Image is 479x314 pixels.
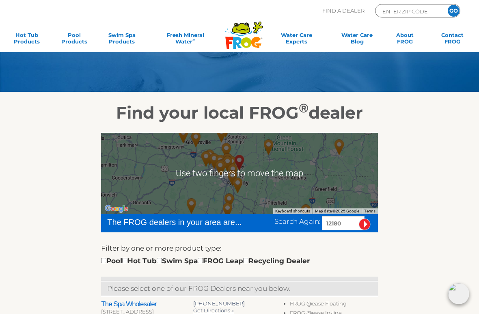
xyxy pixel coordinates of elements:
label: Filter by one or more product type: [101,243,222,253]
div: Best Hot Tubs - Windham - 45 miles away. [179,192,204,220]
p: Find A Dealer [322,4,365,17]
a: Open this area in Google Maps (opens a new window) [103,204,130,214]
sup: ® [299,100,309,116]
div: Sleep & Spas - North Greenbush - 7 miles away. [220,157,246,186]
input: GO [448,5,460,17]
div: Done Better Pools and Spas, llc - 12 miles away. [220,164,245,192]
a: Get Directions » [193,307,234,314]
div: Islander Pools & Spas - Colonie - 13 miles away. [208,148,233,177]
a: PoolProducts [56,32,93,48]
img: Google [103,204,130,214]
div: ALBIA, NY 12180 [227,148,252,177]
div: Keil's Pools Inc - 27 miles away. [217,187,242,215]
input: Submit [359,219,371,230]
a: Water CareExperts [265,32,328,48]
a: Terms (opens in new tab) [364,209,375,213]
a: Hot TubProducts [8,32,45,48]
sup: ∞ [192,38,195,42]
div: Hometown Pools & Spas - 16 miles away. [225,171,250,199]
li: FROG @ease Floating [290,300,378,310]
div: United Fitness, Sports and Pools - Albany - 14 miles away. [208,154,233,182]
div: Alpin Haus - Amsterdam - 34 miles away. [183,125,209,154]
div: Bennington Pool & Spa - 23 miles away. [256,133,281,161]
h2: The Spa Wholesaler [101,300,193,308]
div: Majestic Pools & Spas - Hudson - 34 miles away. [215,196,240,225]
div: Leslie's Poolmart, Inc. # 291 - 71 miles away. [310,208,335,236]
span: Search Again: [274,217,320,225]
div: Teddy Bear Pools & Spas - 66 miles away. [302,207,328,236]
div: The FROG dealers in your area are... [107,216,242,228]
div: Hydro Pros - 43 miles away. [171,121,196,149]
img: openIcon [448,283,469,304]
div: Clearwater Pool & Spa of Keene - 69 miles away. [327,133,352,161]
div: DelGallo Country Pools Inc - 21 miles away. [197,143,222,171]
div: Alpin Haus - Clifton Park - 12 miles away. [214,136,239,165]
h2: Find your local FROG dealer [32,102,447,123]
input: Zip Code Form [382,6,436,16]
div: Leslie's Poolmart Inc # 127 - 8 miles away. [215,147,240,175]
div: A Frame Inc. - 8 miles away. [215,149,240,178]
span: Map data ©2025 Google [315,209,359,213]
a: Fresh MineralWater∞ [151,32,220,48]
a: ContactFROG [434,32,471,48]
a: [PHONE_NUMBER] [193,300,245,307]
button: Keyboard shortcuts [275,208,310,214]
div: Strong Spas - Albany - 13 miles away. [209,153,234,181]
div: Cuomo Country Pools LLC - 23 miles away. [194,145,219,173]
div: Sleep & Spas - Latham - 8 miles away. [215,149,240,178]
a: Swim SpaProducts [104,32,140,48]
div: Caribbean Pools (Proshield) - 17 miles away. [202,147,227,175]
div: Pool Hot Tub Swim Spa FROG Leap Recycling Dealer [101,256,310,266]
div: Peaceful Pool and Spa - 57 miles away. [293,198,319,226]
a: AboutFROG [386,32,423,48]
div: Islander Pools & Spas - Ballston Spa - 23 miles away. [209,120,234,149]
a: Water CareBlog [339,32,375,48]
div: Diamanti Pools & Patio - 42 miles away. [214,208,239,237]
p: Please select one of our FROG Dealers near you below. [107,283,371,294]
